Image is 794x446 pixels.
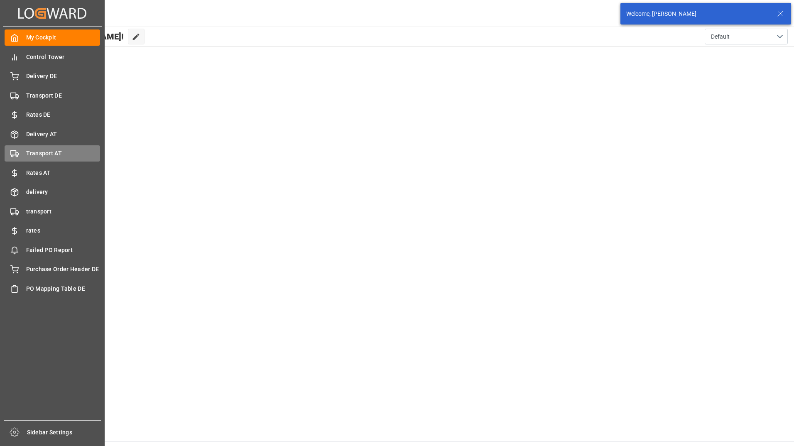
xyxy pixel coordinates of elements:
span: Rates DE [26,110,100,119]
span: Control Tower [26,53,100,61]
span: rates [26,226,100,235]
a: Failed PO Report [5,242,100,258]
span: Default [711,32,730,41]
span: Transport DE [26,91,100,100]
a: Rates DE [5,107,100,123]
span: My Cockpit [26,33,100,42]
span: Sidebar Settings [27,428,101,437]
a: Transport AT [5,145,100,162]
a: Control Tower [5,49,100,65]
span: Failed PO Report [26,246,100,255]
a: Delivery AT [5,126,100,142]
a: Delivery DE [5,68,100,84]
span: Hello [PERSON_NAME]! [34,29,124,44]
a: PO Mapping Table DE [5,280,100,297]
a: rates [5,223,100,239]
span: Purchase Order Header DE [26,265,100,274]
span: Delivery DE [26,72,100,81]
a: transport [5,203,100,219]
span: Transport AT [26,149,100,158]
button: open menu [705,29,788,44]
span: transport [26,207,100,216]
span: PO Mapping Table DE [26,284,100,293]
span: Delivery AT [26,130,100,139]
span: delivery [26,188,100,196]
div: Welcome, [PERSON_NAME] [626,10,769,18]
a: delivery [5,184,100,200]
a: Purchase Order Header DE [5,261,100,277]
a: My Cockpit [5,29,100,46]
a: Rates AT [5,164,100,181]
span: Rates AT [26,169,100,177]
a: Transport DE [5,87,100,103]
